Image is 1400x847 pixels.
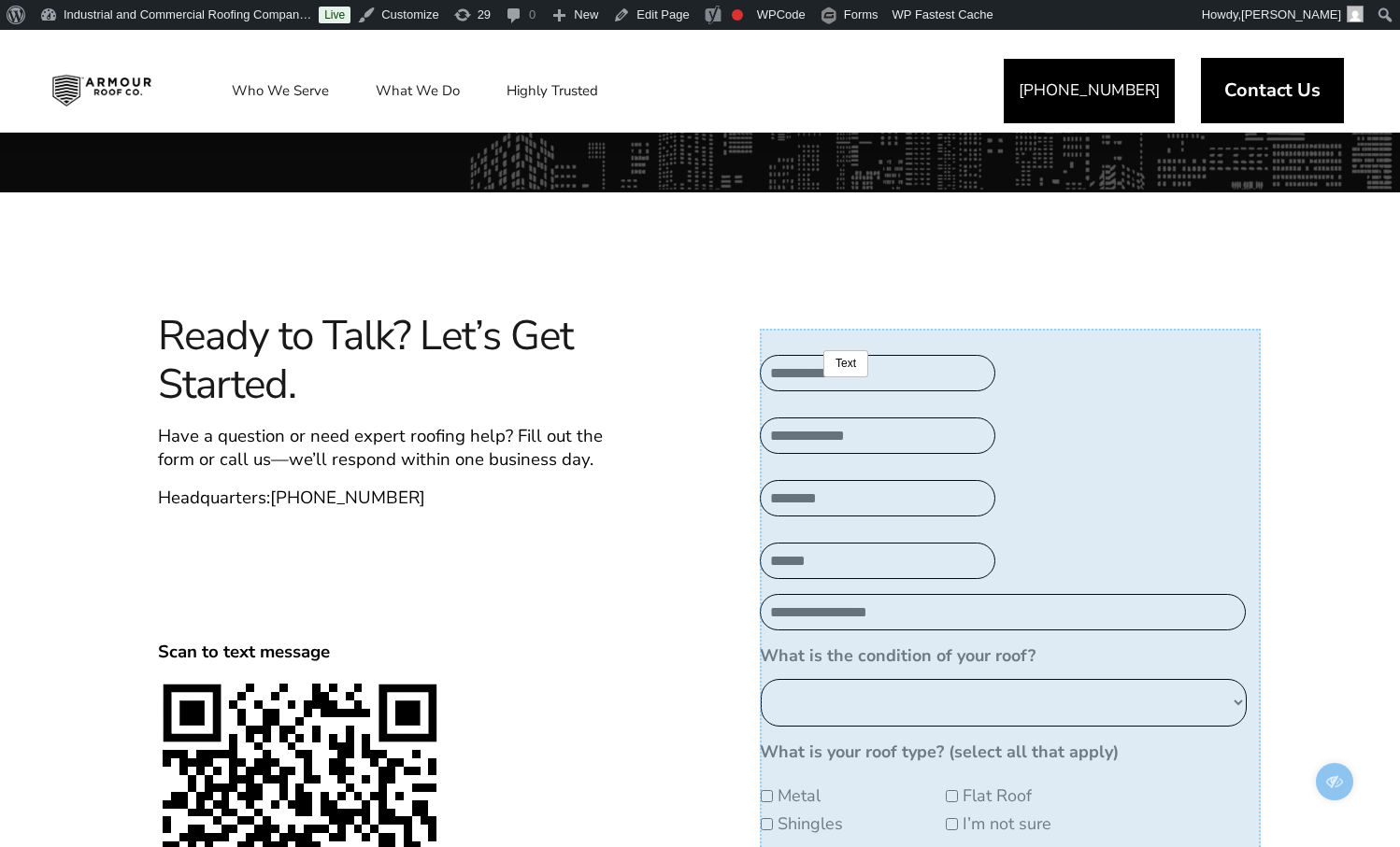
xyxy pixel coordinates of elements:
[319,7,350,23] a: Live
[1241,7,1341,21] span: [PERSON_NAME]
[1316,763,1353,800] span: Edit/Preview
[488,67,617,114] a: Highly Trusted
[357,67,479,114] a: What We Do
[37,67,166,114] img: Industrial and Commercial Roofing Company | Armour Roof Co.
[1004,59,1175,123] a: [PHONE_NUMBER]
[1201,58,1344,123] a: Contact Us
[1224,81,1321,100] span: Contact Us
[732,9,743,21] div: Focus keyphrase not set
[213,67,348,114] a: Who We Serve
